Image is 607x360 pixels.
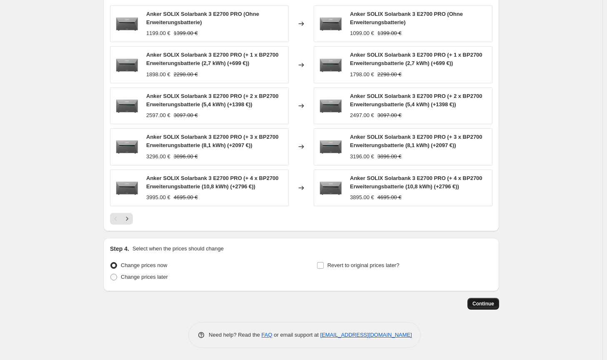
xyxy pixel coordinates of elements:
[350,175,482,190] span: Anker SOLIX Solarbank 3 E2700 PRO (+ 4 x BP2700 Erweiterungsbatterie (10,8 kWh) (+2796 €))
[350,52,482,66] span: Anker SOLIX Solarbank 3 E2700 PRO (+ 1 x BP2700 Erweiterungsbatterie (2,7 kWh) (+699 €))
[377,29,402,37] strike: 1399.00 €
[350,11,463,25] span: Anker SOLIX Solarbank 3 E2700 PRO (Ohne Erweiterungsbatterie)
[146,152,170,161] div: 3296.00 €
[377,193,402,202] strike: 4695.00 €
[350,134,482,148] span: Anker SOLIX Solarbank 3 E2700 PRO (+ 3 x BP2700 Erweiterungsbatterie (8,1 kWh) (+2097 €))
[115,175,140,200] img: Anker_Solarbank_3_Pro_80x.webp
[132,245,224,253] p: Select when the prices should change
[377,111,402,120] strike: 3097.00 €
[272,332,320,338] span: or email support at
[327,262,400,268] span: Revert to original prices later?
[209,332,262,338] span: Need help? Read the
[146,70,170,79] div: 1898.00 €
[146,111,170,120] div: 2597.00 €
[110,213,133,225] nav: Pagination
[472,300,494,307] span: Continue
[350,70,374,79] div: 1798.00 €
[350,111,374,120] div: 2497.00 €
[318,52,343,77] img: Anker_Solarbank_3_Pro_80x.webp
[377,152,402,161] strike: 3896.00 €
[115,11,140,36] img: Anker_Solarbank_3_Pro_80x.webp
[121,262,167,268] span: Change prices now
[115,93,140,118] img: Anker_Solarbank_3_Pro_80x.webp
[262,332,272,338] a: FAQ
[350,152,374,161] div: 3196.00 €
[350,193,374,202] div: 3895.00 €
[174,70,198,79] strike: 2298.00 €
[318,175,343,200] img: Anker_Solarbank_3_Pro_80x.webp
[146,134,279,148] span: Anker SOLIX Solarbank 3 E2700 PRO (+ 3 x BP2700 Erweiterungsbatterie (8,1 kWh) (+2097 €))
[146,11,259,25] span: Anker SOLIX Solarbank 3 E2700 PRO (Ohne Erweiterungsbatterie)
[174,29,198,37] strike: 1399.00 €
[110,245,129,253] h2: Step 4.
[174,193,198,202] strike: 4695.00 €
[350,93,482,107] span: Anker SOLIX Solarbank 3 E2700 PRO (+ 2 x BP2700 Erweiterungsbatterie (5,4 kWh) (+1398 €))
[121,274,168,280] span: Change prices later
[467,298,499,310] button: Continue
[146,93,279,107] span: Anker SOLIX Solarbank 3 E2700 PRO (+ 2 x BP2700 Erweiterungsbatterie (5,4 kWh) (+1398 €))
[318,11,343,36] img: Anker_Solarbank_3_Pro_80x.webp
[320,332,412,338] a: [EMAIL_ADDRESS][DOMAIN_NAME]
[318,134,343,159] img: Anker_Solarbank_3_Pro_80x.webp
[146,29,170,37] div: 1199.00 €
[146,52,279,66] span: Anker SOLIX Solarbank 3 E2700 PRO (+ 1 x BP2700 Erweiterungsbatterie (2,7 kWh) (+699 €))
[350,29,374,37] div: 1099.00 €
[318,93,343,118] img: Anker_Solarbank_3_Pro_80x.webp
[377,70,402,79] strike: 2298.00 €
[146,175,279,190] span: Anker SOLIX Solarbank 3 E2700 PRO (+ 4 x BP2700 Erweiterungsbatterie (10,8 kWh) (+2796 €))
[115,134,140,159] img: Anker_Solarbank_3_Pro_80x.webp
[146,193,170,202] div: 3995.00 €
[174,111,198,120] strike: 3097.00 €
[121,213,133,225] button: Next
[115,52,140,77] img: Anker_Solarbank_3_Pro_80x.webp
[174,152,198,161] strike: 3896.00 €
